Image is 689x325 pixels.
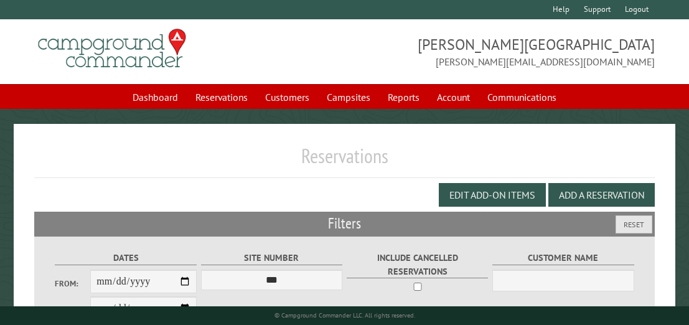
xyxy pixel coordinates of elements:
label: Site Number [201,251,343,265]
h1: Reservations [34,144,654,178]
button: Edit Add-on Items [439,183,546,207]
small: © Campground Commander LLC. All rights reserved. [274,311,415,319]
button: Reset [616,215,652,233]
a: Reports [380,85,427,109]
label: Include Cancelled Reservations [347,251,489,278]
a: Campsites [319,85,378,109]
a: Reservations [188,85,255,109]
label: To: [55,304,90,316]
label: From: [55,278,90,290]
label: Dates [55,251,197,265]
button: Add a Reservation [548,183,655,207]
label: Customer Name [492,251,634,265]
a: Dashboard [125,85,185,109]
a: Customers [258,85,317,109]
h2: Filters [34,212,654,235]
a: Account [429,85,477,109]
a: Communications [480,85,564,109]
img: Campground Commander [34,24,190,73]
span: [PERSON_NAME][GEOGRAPHIC_DATA] [PERSON_NAME][EMAIL_ADDRESS][DOMAIN_NAME] [345,34,655,69]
